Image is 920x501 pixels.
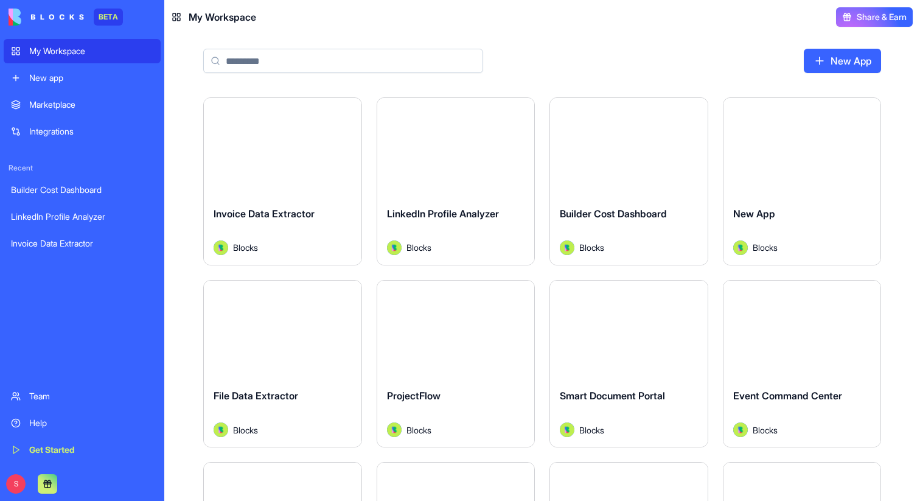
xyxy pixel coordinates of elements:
[579,424,604,436] span: Blocks
[214,390,298,402] span: File Data Extractor
[29,417,153,429] div: Help
[387,422,402,437] img: Avatar
[4,438,161,462] a: Get Started
[549,97,708,265] a: Builder Cost DashboardAvatarBlocks
[11,184,153,196] div: Builder Cost Dashboard
[560,240,574,255] img: Avatar
[6,474,26,494] span: S
[9,9,123,26] a: BETA
[29,390,153,402] div: Team
[804,49,881,73] a: New App
[4,411,161,435] a: Help
[560,208,667,220] span: Builder Cost Dashboard
[857,11,907,23] span: Share & Earn
[387,390,441,402] span: ProjectFlow
[549,280,708,448] a: Smart Document PortalAvatarBlocks
[560,390,665,402] span: Smart Document Portal
[4,119,161,144] a: Integrations
[189,10,256,24] span: My Workspace
[11,211,153,223] div: LinkedIn Profile Analyzer
[753,241,778,254] span: Blocks
[214,208,315,220] span: Invoice Data Extractor
[723,97,882,265] a: New AppAvatarBlocks
[29,45,153,57] div: My Workspace
[560,422,574,437] img: Avatar
[4,178,161,202] a: Builder Cost Dashboard
[9,9,84,26] img: logo
[733,208,775,220] span: New App
[579,241,604,254] span: Blocks
[29,99,153,111] div: Marketplace
[377,97,535,265] a: LinkedIn Profile AnalyzerAvatarBlocks
[733,240,748,255] img: Avatar
[4,384,161,408] a: Team
[11,237,153,250] div: Invoice Data Extractor
[406,424,431,436] span: Blocks
[233,241,258,254] span: Blocks
[733,422,748,437] img: Avatar
[4,205,161,229] a: LinkedIn Profile Analyzer
[4,163,161,173] span: Recent
[233,424,258,436] span: Blocks
[4,39,161,63] a: My Workspace
[29,444,153,456] div: Get Started
[4,231,161,256] a: Invoice Data Extractor
[723,280,882,448] a: Event Command CenterAvatarBlocks
[203,280,362,448] a: File Data ExtractorAvatarBlocks
[377,280,535,448] a: ProjectFlowAvatarBlocks
[836,7,913,27] button: Share & Earn
[406,241,431,254] span: Blocks
[387,208,499,220] span: LinkedIn Profile Analyzer
[203,97,362,265] a: Invoice Data ExtractorAvatarBlocks
[29,125,153,138] div: Integrations
[753,424,778,436] span: Blocks
[4,93,161,117] a: Marketplace
[214,422,228,437] img: Avatar
[29,72,153,84] div: New app
[733,390,842,402] span: Event Command Center
[214,240,228,255] img: Avatar
[94,9,123,26] div: BETA
[387,240,402,255] img: Avatar
[4,66,161,90] a: New app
